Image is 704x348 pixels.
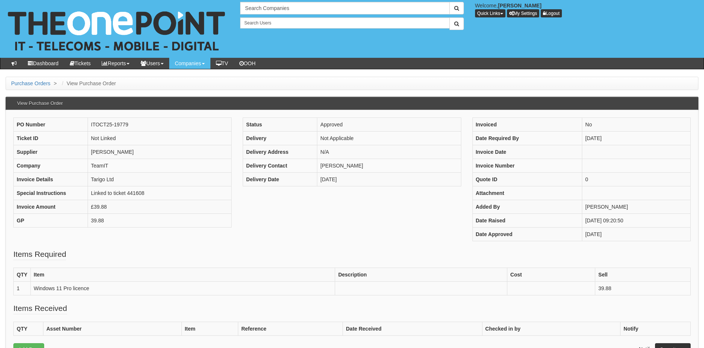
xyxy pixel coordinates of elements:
legend: Items Required [13,249,66,260]
th: Company [14,159,88,173]
div: Welcome, [469,2,704,17]
th: Supplier [14,145,88,159]
a: OOH [234,58,261,69]
th: Invoice Date [472,145,582,159]
a: TV [210,58,234,69]
th: Delivery Address [243,145,317,159]
td: ITOCT25-19779 [88,118,232,132]
th: Date Required By [472,132,582,145]
b: [PERSON_NAME] [498,3,541,9]
td: [DATE] [582,132,691,145]
button: Quick Links [475,9,505,17]
td: Approved [317,118,461,132]
th: GP [14,214,88,228]
th: QTY [14,268,31,282]
td: Not Linked [88,132,232,145]
th: Item [30,268,335,282]
th: Ticket ID [14,132,88,145]
th: Asset Number [43,322,182,336]
span: > [52,80,59,86]
td: 39.88 [595,282,691,295]
li: View Purchase Order [60,80,116,87]
th: Quote ID [472,173,582,186]
a: Reports [96,58,135,69]
th: Delivery Date [243,173,317,186]
th: Status [243,118,317,132]
input: Search Users [240,17,449,29]
th: Added By [472,200,582,214]
td: Linked to ticket 441608 [88,186,232,200]
a: Logout [541,9,562,17]
th: Attachment [472,186,582,200]
td: 39.88 [88,214,232,228]
td: TeamIT [88,159,232,173]
th: Date Received [343,322,482,336]
td: £39.88 [88,200,232,214]
legend: Items Received [13,303,67,314]
th: Notify [620,322,691,336]
th: Invoiced [472,118,582,132]
td: [PERSON_NAME] [582,200,691,214]
td: Windows 11 Pro licence [30,282,335,295]
th: Delivery Contact [243,159,317,173]
td: [DATE] 09:20:50 [582,214,691,228]
a: Companies [169,58,210,69]
td: 1 [14,282,31,295]
th: Special Instructions [14,186,88,200]
th: Description [335,268,507,282]
a: Dashboard [22,58,64,69]
th: Item [181,322,238,336]
th: Invoice Amount [14,200,88,214]
th: Date Approved [472,228,582,241]
th: Invoice Details [14,173,88,186]
th: Cost [507,268,595,282]
h3: View Purchase Order [13,97,66,110]
td: [DATE] [582,228,691,241]
td: Not Applicable [317,132,461,145]
th: Reference [238,322,343,336]
th: QTY [14,322,43,336]
td: [PERSON_NAME] [88,145,232,159]
td: 0 [582,173,691,186]
th: Sell [595,268,691,282]
td: Tarigo Ltd [88,173,232,186]
a: My Settings [507,9,540,17]
td: N/A [317,145,461,159]
td: No [582,118,691,132]
td: [PERSON_NAME] [317,159,461,173]
th: Invoice Number [472,159,582,173]
a: Tickets [64,58,96,69]
th: Delivery [243,132,317,145]
th: Date Raised [472,214,582,228]
input: Search Companies [240,2,449,14]
th: Checked in by [482,322,620,336]
a: Users [135,58,169,69]
th: PO Number [14,118,88,132]
td: [DATE] [317,173,461,186]
a: Purchase Orders [11,80,50,86]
